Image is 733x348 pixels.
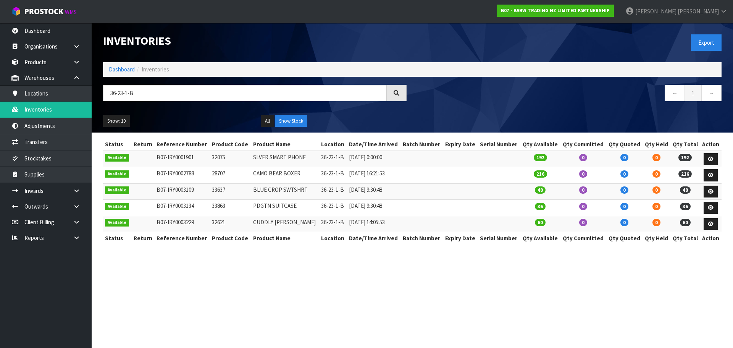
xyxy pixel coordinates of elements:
th: Qty Total [670,232,700,244]
span: 60 [535,219,546,226]
th: Product Code [210,232,251,244]
td: B07-IRY0001901 [155,151,210,167]
th: Qty Available [520,232,560,244]
th: Return [131,232,154,244]
span: 0 [620,219,628,226]
td: [DATE] 9:30:48 [347,183,401,200]
a: Dashboard [109,66,135,73]
th: Serial Number [478,232,520,244]
button: Show: 10 [103,115,130,127]
span: 36 [680,203,691,210]
td: SLVER SMART PHONE [251,151,319,167]
td: CAMO BEAR BOXER [251,167,319,184]
span: 0 [652,203,660,210]
th: Location [319,232,347,244]
span: 48 [535,186,546,194]
th: Status [103,138,131,151]
small: WMS [65,8,77,16]
th: Qty Total [670,138,700,151]
th: Product Code [210,138,251,151]
span: 60 [680,219,691,226]
td: B07-IRY0003134 [155,200,210,216]
span: ProStock [24,6,63,16]
th: Qty Held [643,232,670,244]
span: 0 [579,219,587,226]
span: 0 [579,186,587,194]
span: [PERSON_NAME] [678,8,719,15]
td: 36-23-1-B [319,183,347,200]
button: Export [691,34,722,51]
td: [DATE] 16:21:53 [347,167,401,184]
td: PDGTN SUITCASE [251,200,319,216]
th: Reference Number [155,232,210,244]
th: Product Name [251,232,319,244]
strong: B07 - BABW TRADING NZ LIMITED PARTNERSHIP [501,7,610,14]
span: 0 [652,186,660,194]
td: 32621 [210,216,251,232]
span: 0 [620,170,628,178]
nav: Page navigation [418,85,722,104]
span: Available [105,170,129,178]
a: ← [665,85,685,101]
th: Date/Time Arrived [347,232,401,244]
th: Date/Time Arrived [347,138,401,151]
th: Qty Available [520,138,560,151]
th: Location [319,138,347,151]
input: Search inventories [103,85,387,101]
th: Reference Number [155,138,210,151]
td: [DATE] 14:05:53 [347,216,401,232]
td: 33863 [210,200,251,216]
button: All [261,115,274,127]
span: Inventories [142,66,169,73]
span: 0 [620,186,628,194]
td: 28707 [210,167,251,184]
h1: Inventories [103,34,407,47]
th: Batch Number [401,232,443,244]
th: Qty Committed [560,232,606,244]
th: Expiry Date [443,138,478,151]
span: 216 [534,170,547,178]
td: 36-23-1-B [319,216,347,232]
span: Available [105,154,129,162]
span: 0 [620,154,628,161]
span: 0 [579,170,587,178]
span: 0 [652,170,660,178]
th: Return [131,138,154,151]
span: 0 [620,203,628,210]
td: 33637 [210,183,251,200]
span: 36 [535,203,546,210]
th: Expiry Date [443,232,478,244]
td: 36-23-1-B [319,167,347,184]
span: 0 [652,154,660,161]
th: Qty Committed [560,138,606,151]
td: [DATE] 9:30:48 [347,200,401,216]
a: 1 [685,85,702,101]
span: Available [105,219,129,227]
th: Batch Number [401,138,443,151]
th: Qty Held [643,138,670,151]
span: 0 [579,154,587,161]
th: Product Name [251,138,319,151]
span: 0 [579,203,587,210]
td: [DATE] 0:00:00 [347,151,401,167]
th: Action [700,232,722,244]
td: CUDDLY [PERSON_NAME] [251,216,319,232]
span: 216 [678,170,692,178]
td: 32075 [210,151,251,167]
td: BLUE CROP SWTSHRT [251,183,319,200]
span: 192 [678,154,692,161]
span: [PERSON_NAME] [635,8,676,15]
span: 192 [534,154,547,161]
th: Action [700,138,722,151]
a: → [701,85,722,101]
th: Qty Quoted [606,138,643,151]
td: B07-IRY0003229 [155,216,210,232]
th: Status [103,232,131,244]
a: B07 - BABW TRADING NZ LIMITED PARTNERSHIP [497,5,614,17]
img: cube-alt.png [11,6,21,16]
th: Serial Number [478,138,520,151]
td: B07-IRY0002788 [155,167,210,184]
span: Available [105,186,129,194]
button: Show Stock [275,115,307,127]
td: 36-23-1-B [319,151,347,167]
